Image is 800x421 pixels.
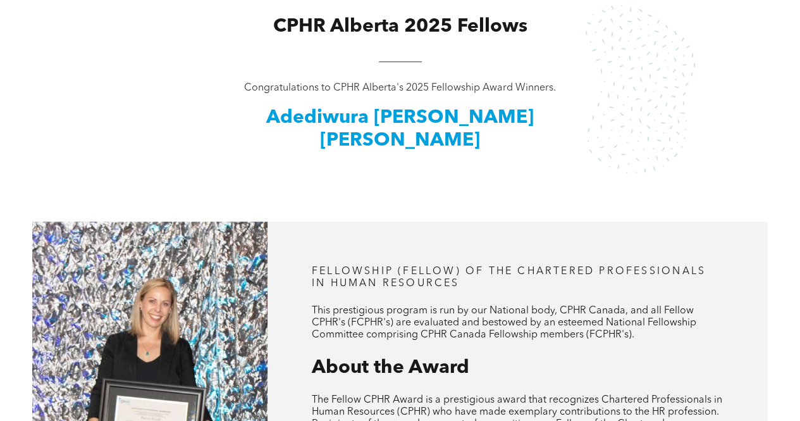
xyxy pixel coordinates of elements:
[266,108,534,127] span: Adediwura [PERSON_NAME]
[33,33,139,43] div: Domain: [DOMAIN_NAME]
[140,75,213,83] div: Keywords by Traffic
[34,73,44,84] img: tab_domain_overview_orange.svg
[35,20,62,30] div: v 4.0.25
[273,17,527,36] span: CPHR Alberta 2025 Fellows
[312,267,706,289] span: Fellowship (Fellow) of the Chartered Professionals in Human Resources
[244,83,556,93] span: Congratulations to CPHR Alberta's 2025 Fellowship Award Winners.
[320,131,480,150] span: [PERSON_NAME]
[20,33,30,43] img: website_grey.svg
[126,73,136,84] img: tab_keywords_by_traffic_grey.svg
[48,75,113,83] div: Domain Overview
[20,20,30,30] img: logo_orange.svg
[312,358,469,377] span: About the Award
[312,306,696,340] span: This prestigious program is run by our National body, CPHR Canada, and all Fellow CPHR's (FCPHR's...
